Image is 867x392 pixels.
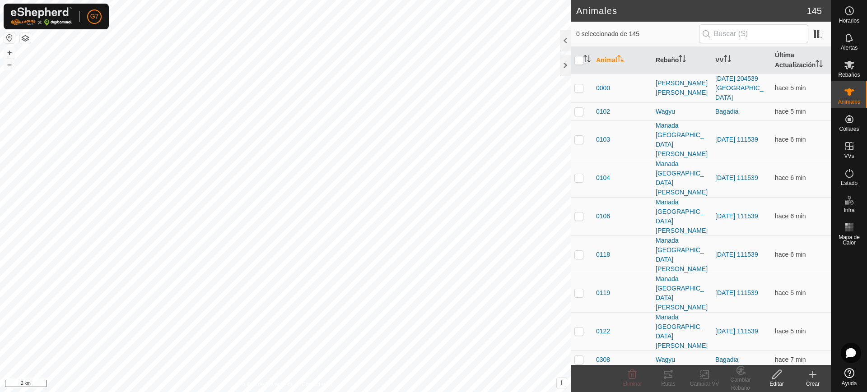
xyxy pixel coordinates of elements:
a: [DATE] 111539 [715,289,758,296]
span: 19 ago 2025, 8:52 [775,327,806,335]
span: 0103 [596,135,610,144]
span: G7 [90,12,99,21]
span: 0 seleccionado de 145 [576,29,699,39]
p-sorticon: Activar para ordenar [724,56,731,64]
span: 0000 [596,83,610,93]
div: [PERSON_NAME] [PERSON_NAME] [656,78,708,97]
div: Wagyu [656,355,708,364]
h2: Animales [576,5,807,16]
button: – [4,59,15,70]
span: VVs [844,153,854,159]
div: Manada [GEOGRAPHIC_DATA][PERSON_NAME] [656,159,708,197]
span: 0104 [596,173,610,183]
div: Wagyu [656,107,708,116]
a: Ayuda [831,364,867,390]
span: Collares [839,126,859,132]
span: Infra [844,208,854,213]
span: 19 ago 2025, 8:51 [775,212,806,220]
div: Rutas [650,380,686,388]
div: Manada [GEOGRAPHIC_DATA][PERSON_NAME] [656,313,708,350]
span: 19 ago 2025, 8:52 [775,108,806,115]
th: Animal [592,47,652,74]
a: [DATE] 111539 [715,136,758,143]
span: 19 ago 2025, 8:52 [775,136,806,143]
button: Capas del Mapa [20,33,31,44]
img: Logo Gallagher [11,7,72,26]
span: 19 ago 2025, 8:53 [775,84,806,92]
span: Eliminar [622,381,642,387]
th: VV [712,47,771,74]
a: [DATE] 204539 [GEOGRAPHIC_DATA] [715,75,764,101]
span: Alertas [841,45,858,51]
span: Mapa de Calor [834,235,865,245]
a: Bagadia [715,356,738,363]
div: Crear [795,380,831,388]
th: Rebaño [652,47,712,74]
div: Cambiar Rebaño [722,376,759,392]
div: Manada [GEOGRAPHIC_DATA][PERSON_NAME] [656,236,708,274]
input: Buscar (S) [699,24,808,43]
span: Estado [841,180,858,186]
span: 19 ago 2025, 8:51 [775,356,806,363]
div: Manada [GEOGRAPHIC_DATA][PERSON_NAME] [656,121,708,159]
span: 19 ago 2025, 8:52 [775,251,806,258]
button: + [4,47,15,58]
span: Ayuda [842,381,857,386]
th: Última Actualización [771,47,831,74]
span: 145 [807,4,822,18]
p-sorticon: Activar para ordenar [617,56,625,64]
span: Animales [838,99,860,105]
span: 0308 [596,355,610,364]
a: [DATE] 111539 [715,251,758,258]
div: Manada [GEOGRAPHIC_DATA][PERSON_NAME] [656,198,708,235]
span: 19 ago 2025, 8:52 [775,174,806,181]
div: Editar [759,380,795,388]
span: 0122 [596,327,610,336]
button: i [557,378,567,388]
span: Rebaños [838,72,860,78]
p-sorticon: Activar para ordenar [816,61,823,69]
span: 0118 [596,250,610,259]
p-sorticon: Activar para ordenar [679,56,686,64]
span: Horarios [839,18,859,23]
p-sorticon: Activar para ordenar [583,56,591,64]
a: [DATE] 111539 [715,174,758,181]
a: [DATE] 111539 [715,212,758,220]
a: Contáctenos [302,380,332,388]
span: i [561,379,563,387]
div: Cambiar VV [686,380,722,388]
span: 0119 [596,288,610,298]
a: [DATE] 111539 [715,327,758,335]
button: Restablecer Mapa [4,32,15,43]
span: 0106 [596,212,610,221]
span: 0102 [596,107,610,116]
a: Bagadia [715,108,738,115]
div: Manada [GEOGRAPHIC_DATA][PERSON_NAME] [656,274,708,312]
span: 19 ago 2025, 8:53 [775,289,806,296]
a: Política de Privacidad [239,380,291,388]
